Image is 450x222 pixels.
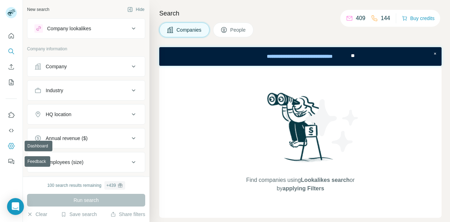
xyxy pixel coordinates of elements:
[46,135,88,142] div: Annual revenue ($)
[61,211,97,218] button: Save search
[159,47,442,66] iframe: Banner
[122,4,149,15] button: Hide
[27,130,145,147] button: Annual revenue ($)
[356,14,365,23] p: 409
[283,185,324,191] span: applying Filters
[46,159,83,166] div: Employees (size)
[27,20,145,37] button: Company lookalikes
[6,140,17,152] button: Dashboard
[6,61,17,73] button: Enrich CSV
[381,14,390,23] p: 144
[6,155,17,168] button: Feedback
[27,154,145,171] button: Employees (size)
[27,211,47,218] button: Clear
[46,111,71,118] div: HQ location
[27,46,145,52] p: Company information
[46,63,67,70] div: Company
[6,45,17,58] button: Search
[107,182,116,189] div: + 439
[402,13,435,23] button: Buy credits
[244,176,356,193] span: Find companies using or by
[47,25,91,32] div: Company lookalikes
[176,26,202,33] span: Companies
[110,211,145,218] button: Share filters
[27,58,145,75] button: Company
[46,87,63,94] div: Industry
[27,106,145,123] button: HQ location
[264,91,337,169] img: Surfe Illustration - Woman searching with binoculars
[27,82,145,99] button: Industry
[27,6,49,13] div: New search
[6,109,17,121] button: Use Surfe on LinkedIn
[47,181,125,190] div: 100 search results remaining
[6,30,17,42] button: Quick start
[230,26,246,33] span: People
[7,198,24,215] div: Open Intercom Messenger
[6,76,17,89] button: My lists
[301,94,364,157] img: Surfe Illustration - Stars
[6,124,17,137] button: Use Surfe API
[301,177,350,183] span: Lookalikes search
[159,8,442,18] h4: Search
